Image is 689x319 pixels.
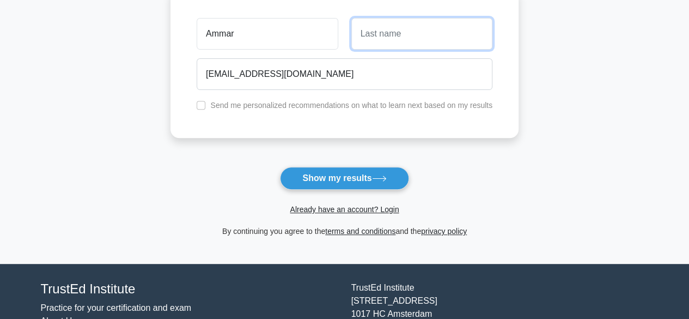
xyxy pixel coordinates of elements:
input: Email [197,58,492,90]
input: Last name [351,18,492,50]
div: By continuing you agree to the and the [164,225,525,238]
a: Practice for your certification and exam [41,303,192,312]
a: terms and conditions [325,227,395,236]
h4: TrustEd Institute [41,281,338,297]
input: First name [197,18,338,50]
a: privacy policy [421,227,467,236]
a: Already have an account? Login [290,205,399,214]
button: Show my results [280,167,408,190]
label: Send me personalized recommendations on what to learn next based on my results [210,101,492,110]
